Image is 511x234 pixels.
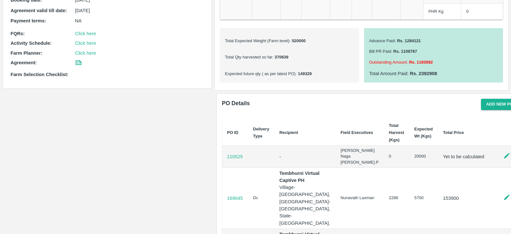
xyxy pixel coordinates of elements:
[369,59,498,66] p: Outstanding Amount :
[409,145,438,168] td: 20000
[340,130,373,135] b: Field Executives
[11,18,46,23] b: Payment terms :
[227,195,243,202] a: 169045
[414,127,433,138] b: Expected Wt (Kgs)
[369,70,498,77] p: Total Amount Paid :
[225,54,354,60] p: Total Qty harvested so far :
[369,38,498,44] p: Advance Paid :
[279,153,330,160] p: -
[384,168,409,229] td: 2288
[279,130,298,135] b: Recipient
[225,38,354,44] p: Total Expected Weight (Farm level) :
[392,49,417,54] b: Rs. 1108787
[227,153,243,160] a: 110525
[11,8,67,13] b: Agreement valid till date :
[75,41,96,46] a: Click here
[75,7,204,14] p: [DATE]
[279,184,330,227] p: Village-[GEOGRAPHIC_DATA], [GEOGRAPHIC_DATA]-[GEOGRAPHIC_DATA], State-[GEOGRAPHIC_DATA].
[396,38,421,43] b: Rs. 1284121
[297,71,312,76] b: 149329
[291,38,306,43] b: 520000
[335,168,384,229] td: Nunavath Laxman
[384,145,409,168] td: 0
[461,3,503,20] td: 0
[75,51,96,56] a: Click here
[335,145,384,168] td: [PERSON_NAME] Naga [PERSON_NAME].P
[408,60,433,65] b: Rs. 1193592
[443,195,491,202] p: 153900
[389,123,404,142] b: Total Harvest (Kgs)
[11,60,37,65] b: Agreement:
[279,171,320,183] b: Tembhurni Virtual Captive PH
[11,51,42,56] b: Farm Planner:
[248,168,274,229] td: Dc
[369,49,498,55] p: Bill PR Paid :
[423,3,461,20] td: PHR Kg
[443,153,491,160] p: Yet to be calculated
[11,41,52,46] b: Activity Schedule:
[225,71,354,77] p: Expected future qty ( as per latest PO) :
[11,72,68,77] b: Farm Selection Checklist:
[227,130,238,135] b: PO ID
[75,31,96,36] a: Click here
[409,168,438,229] td: 5700
[222,99,250,110] h6: PO Details
[253,127,269,138] b: Delivery Type
[11,31,25,36] b: FQRs:
[75,17,204,24] p: NA
[408,71,437,76] b: Rs. 2392908
[273,55,288,59] b: 370639
[443,130,464,135] b: Total Price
